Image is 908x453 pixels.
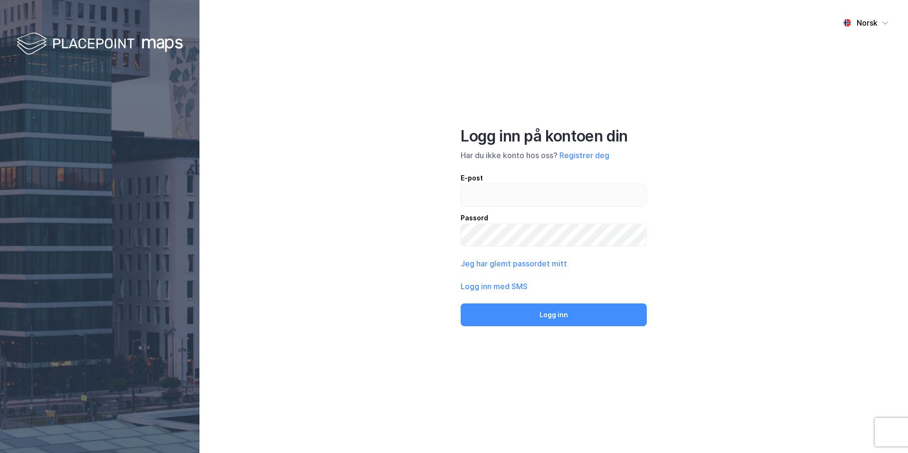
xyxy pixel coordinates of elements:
[461,303,647,326] button: Logg inn
[17,30,183,58] img: logo-white.f07954bde2210d2a523dddb988cd2aa7.svg
[461,172,647,184] div: E-post
[461,281,528,292] button: Logg inn med SMS
[857,17,878,28] div: Norsk
[461,258,567,269] button: Jeg har glemt passordet mitt
[461,212,647,224] div: Passord
[559,150,609,161] button: Registrer deg
[461,127,647,146] div: Logg inn på kontoen din
[461,150,647,161] div: Har du ikke konto hos oss?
